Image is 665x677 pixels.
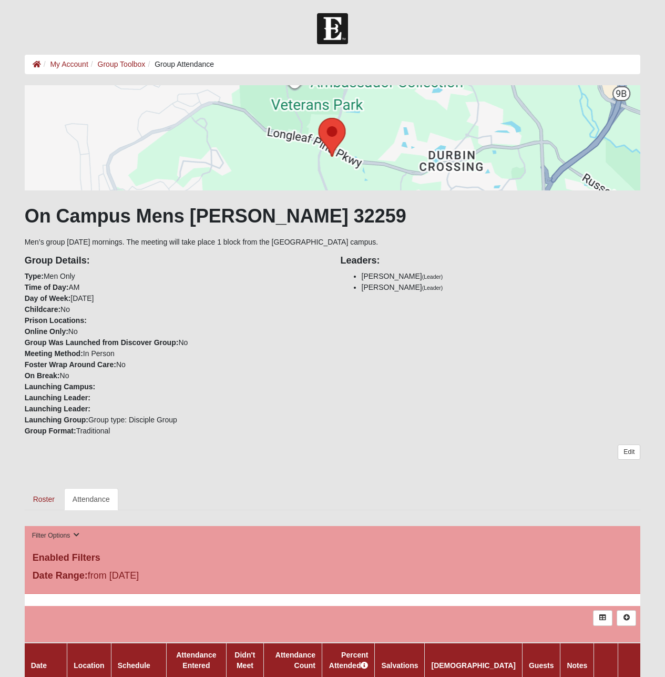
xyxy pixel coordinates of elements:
a: My Account [50,60,88,68]
strong: Meeting Method: [25,349,83,358]
strong: Launching Leader: [25,405,90,413]
strong: Online Only: [25,327,68,336]
button: Filter Options [29,530,83,541]
img: Church of Eleven22 Logo [317,13,348,44]
a: Export to Excel [593,610,612,625]
h4: Group Details: [25,255,325,267]
div: from [DATE] [25,569,230,585]
h4: Enabled Filters [33,552,633,564]
a: Attendance Entered [176,651,216,670]
small: (Leader) [422,285,443,291]
strong: On Break: [25,371,60,380]
strong: Launching Leader: [25,393,90,402]
strong: Launching Campus: [25,382,96,391]
li: [PERSON_NAME] [362,271,641,282]
a: Roster [25,488,63,510]
a: Alt+N [617,610,636,625]
h1: On Campus Mens [PERSON_NAME] 32259 [25,205,641,227]
h4: Leaders: [341,255,641,267]
strong: Childcare: [25,305,60,314]
a: Percent Attended [329,651,369,670]
strong: Group Format: [25,427,76,435]
a: Edit [618,444,640,460]
strong: Launching Group: [25,416,88,424]
div: Men’s group [DATE] mornings. The meeting will take place 1 block from the [GEOGRAPHIC_DATA] campus. [25,85,641,510]
a: Group Toolbox [98,60,146,68]
li: [PERSON_NAME] [362,282,641,293]
strong: Foster Wrap Around Care: [25,360,116,369]
label: Date Range: [33,569,88,583]
small: (Leader) [422,274,443,280]
strong: Type: [25,272,44,280]
a: Attendance Count [275,651,315,670]
strong: Group Was Launched from Discover Group: [25,338,179,347]
a: Attendance [64,488,118,510]
strong: Prison Locations: [25,316,87,325]
strong: Day of Week: [25,294,71,302]
li: Group Attendance [145,59,214,70]
strong: Time of Day: [25,283,69,291]
a: Didn't Meet [234,651,255,670]
div: Men Only AM [DATE] No No No In Person No No Group type: Disciple Group Traditional [17,248,333,437]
